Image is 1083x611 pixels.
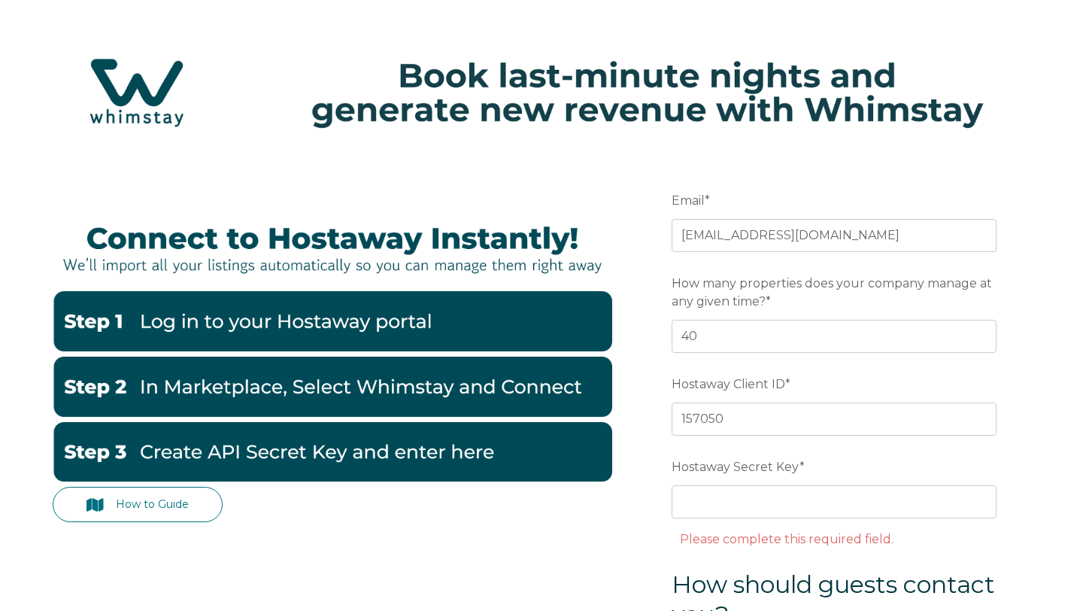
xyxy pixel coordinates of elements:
img: Hubspot header for SSOB (4) [15,37,1068,148]
span: Email [672,189,705,212]
img: Hostaway Banner [53,210,612,286]
img: Hostaway1 [53,291,612,351]
a: How to Guide [53,487,223,522]
label: Please complete this required field. [680,532,893,546]
img: Hostaway3-1 [53,422,612,482]
span: How many properties does your company manage at any given time? [672,272,992,313]
span: Hostaway Secret Key [672,455,799,479]
span: Hostaway Client ID [672,372,785,396]
img: Hostaway2 [53,357,612,417]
